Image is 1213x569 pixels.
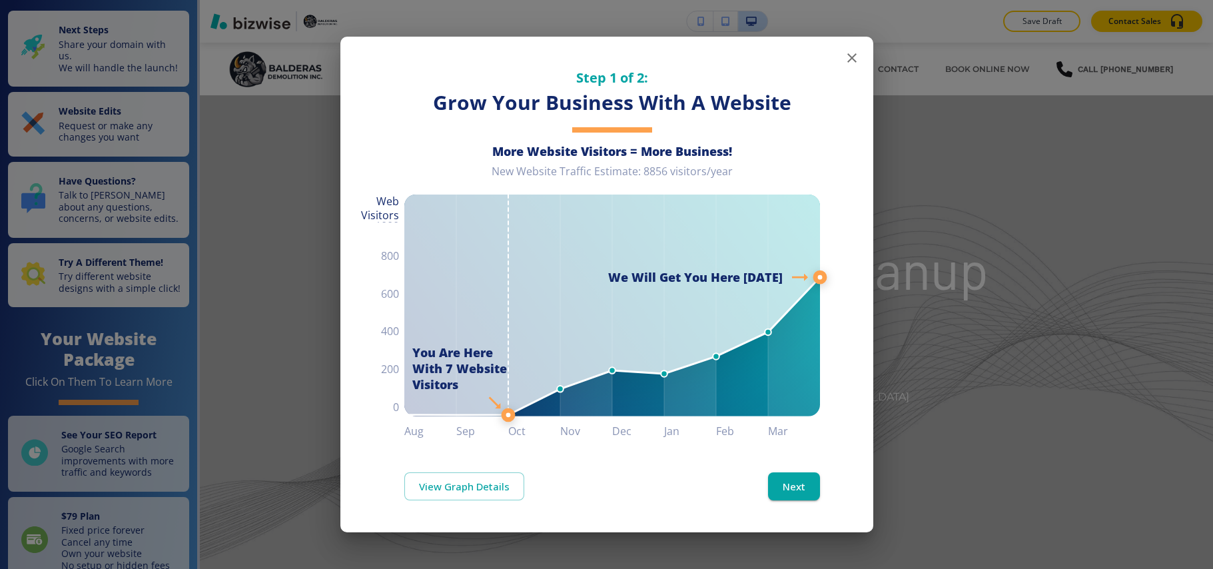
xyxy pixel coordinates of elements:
[612,422,664,440] h6: Dec
[404,143,820,159] h6: More Website Visitors = More Business!
[404,165,820,189] div: New Website Traffic Estimate: 8856 visitors/year
[560,422,612,440] h6: Nov
[404,69,820,87] h5: Step 1 of 2:
[768,472,820,500] button: Next
[456,422,508,440] h6: Sep
[716,422,768,440] h6: Feb
[508,422,560,440] h6: Oct
[664,422,716,440] h6: Jan
[768,422,820,440] h6: Mar
[404,472,524,500] a: View Graph Details
[404,89,820,117] h3: Grow Your Business With A Website
[404,422,456,440] h6: Aug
